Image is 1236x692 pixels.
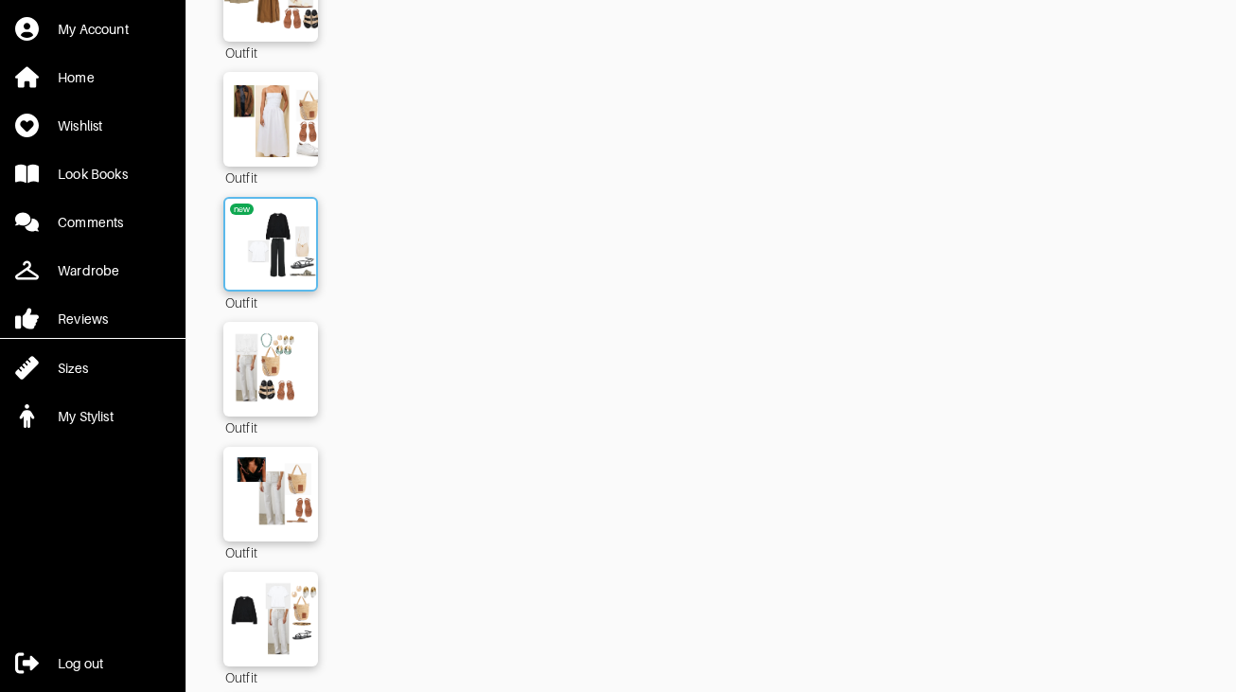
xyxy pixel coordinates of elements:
div: Reviews [58,310,108,328]
img: Outfit Outfit [220,208,322,280]
div: Wardrobe [58,261,119,280]
div: Comments [58,213,123,232]
img: Outfit Outfit [217,456,325,532]
div: Outfit [223,167,318,187]
div: Look Books [58,165,128,184]
img: Outfit Outfit [217,581,325,657]
div: Outfit [223,292,318,312]
div: new [234,204,251,215]
div: My Stylist [58,407,114,426]
img: Outfit Outfit [217,81,325,157]
div: Outfit [223,541,318,562]
div: Outfit [223,417,318,437]
div: My Account [58,20,129,39]
div: Log out [58,654,103,673]
div: Outfit [223,666,318,687]
div: Outfit [223,42,318,62]
div: Home [58,68,95,87]
div: Sizes [58,359,88,378]
div: Wishlist [58,116,102,135]
img: Outfit Outfit [217,331,325,407]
